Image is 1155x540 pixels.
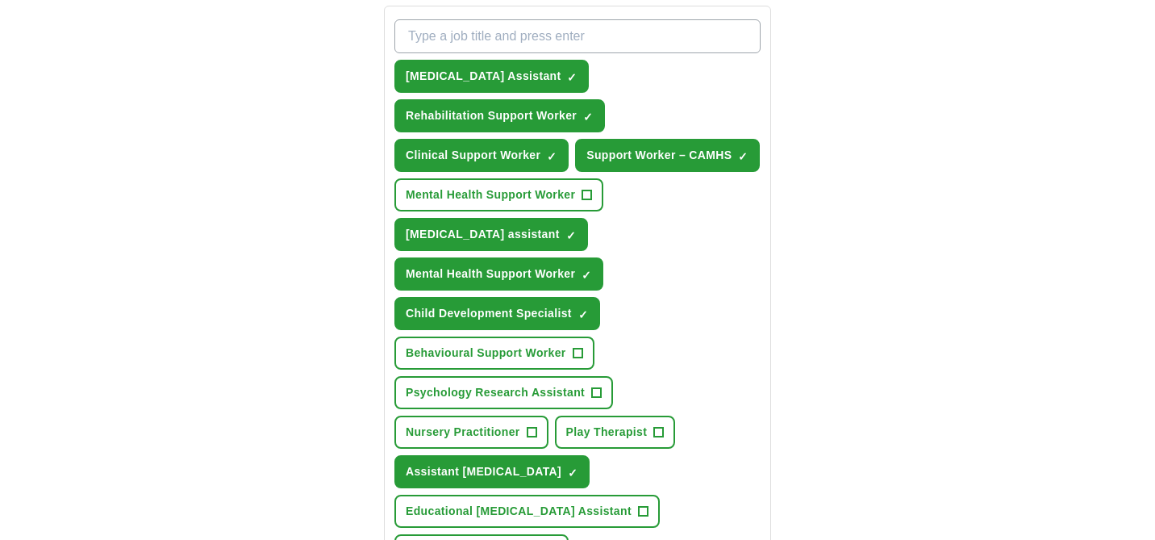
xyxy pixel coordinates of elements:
span: Support Worker – CAMHS [586,147,732,164]
button: Mental Health Support Worker [394,178,603,211]
span: Rehabilitation Support Worker [406,107,577,124]
span: Clinical Support Worker [406,147,540,164]
span: ✓ [547,150,557,163]
input: Type a job title and press enter [394,19,761,53]
button: Educational [MEDICAL_DATA] Assistant [394,495,660,528]
button: Clinical Support Worker✓ [394,139,569,172]
button: [MEDICAL_DATA] Assistant✓ [394,60,589,93]
span: ✓ [566,229,576,242]
button: Nursery Practitioner [394,416,548,449]
button: Mental Health Support Worker✓ [394,257,603,291]
button: Child Development Specialist✓ [394,297,600,330]
span: Educational [MEDICAL_DATA] Assistant [406,503,632,520]
span: ✓ [568,467,577,479]
span: Play Therapist [566,424,648,441]
span: Psychology Research Assistant [406,384,585,401]
span: Child Development Specialist [406,305,572,322]
span: ✓ [738,150,748,163]
span: ✓ [582,269,591,282]
span: ✓ [583,111,593,123]
span: ✓ [567,71,577,84]
span: Nursery Practitioner [406,424,520,441]
button: Play Therapist [555,416,676,449]
button: Support Worker – CAMHS✓ [575,139,760,172]
span: [MEDICAL_DATA] Assistant [406,68,561,85]
button: Assistant [MEDICAL_DATA]✓ [394,455,590,488]
span: Mental Health Support Worker [406,266,575,283]
span: ✓ [578,308,588,321]
span: Behavioural Support Worker [406,345,566,362]
button: [MEDICAL_DATA] assistant✓ [394,218,588,251]
button: Psychology Research Assistant [394,376,613,409]
span: [MEDICAL_DATA] assistant [406,226,560,243]
span: Assistant [MEDICAL_DATA] [406,463,561,480]
button: Behavioural Support Worker [394,337,594,370]
span: Mental Health Support Worker [406,186,575,203]
button: Rehabilitation Support Worker✓ [394,99,605,132]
